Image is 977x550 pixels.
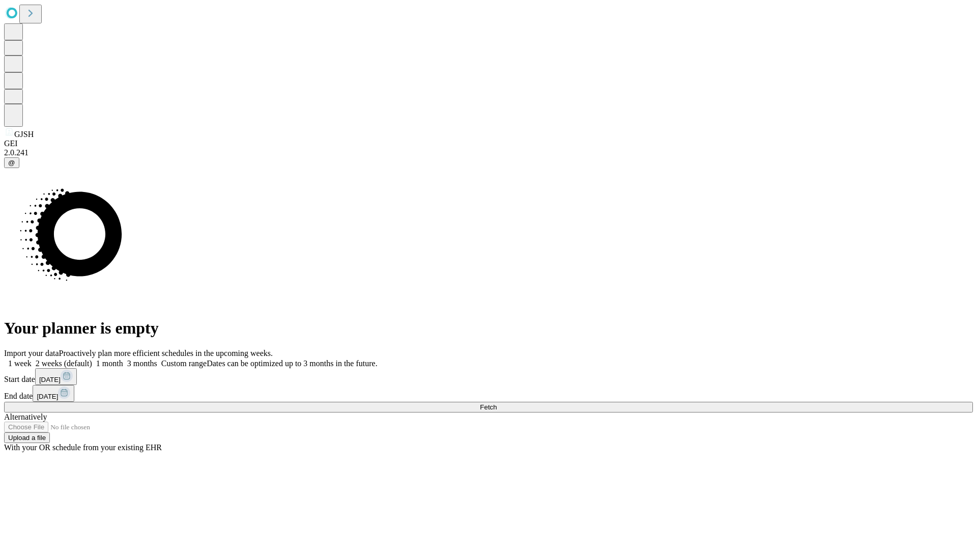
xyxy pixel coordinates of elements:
button: Fetch [4,402,973,413]
div: GEI [4,139,973,148]
span: [DATE] [39,376,61,383]
span: Alternatively [4,413,47,421]
span: 3 months [127,359,157,368]
span: @ [8,159,15,167]
span: [DATE] [37,393,58,400]
span: GJSH [14,130,34,139]
span: Import your data [4,349,59,358]
span: 1 month [96,359,123,368]
button: Upload a file [4,432,50,443]
div: End date [4,385,973,402]
span: 2 weeks (default) [36,359,92,368]
span: Proactively plan more efficient schedules in the upcoming weeks. [59,349,273,358]
span: Dates can be optimized up to 3 months in the future. [207,359,377,368]
span: 1 week [8,359,32,368]
button: [DATE] [33,385,74,402]
h1: Your planner is empty [4,319,973,338]
span: With your OR schedule from your existing EHR [4,443,162,452]
div: 2.0.241 [4,148,973,157]
span: Custom range [161,359,207,368]
div: Start date [4,368,973,385]
button: @ [4,157,19,168]
span: Fetch [480,403,497,411]
button: [DATE] [35,368,77,385]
